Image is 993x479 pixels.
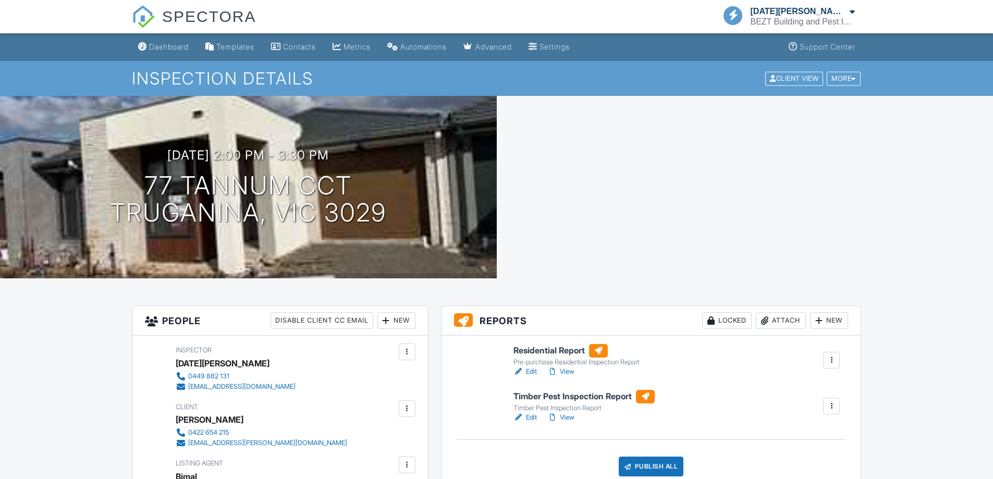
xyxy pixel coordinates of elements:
[188,383,296,391] div: [EMAIL_ADDRESS][DOMAIN_NAME]
[176,459,223,467] span: Listing Agent
[751,17,855,27] div: BEZT Building and Pest Inspections Victoria
[271,312,373,329] div: Disable Client CC Email
[283,42,316,51] div: Contacts
[176,355,269,371] div: [DATE][PERSON_NAME]
[513,390,655,413] a: Timber Pest Inspection Report Timber Pest Inspection Report
[751,6,847,17] div: [DATE][PERSON_NAME]
[176,382,296,392] a: [EMAIL_ADDRESS][DOMAIN_NAME]
[765,71,823,85] div: Client View
[162,5,256,27] span: SPECTORA
[267,38,320,57] a: Contacts
[442,306,861,336] h3: Reports
[619,457,684,476] div: Publish All
[547,412,574,423] a: View
[216,42,254,51] div: Templates
[344,42,371,51] div: Metrics
[176,412,243,427] div: [PERSON_NAME]
[176,403,198,411] span: Client
[132,16,256,35] a: SPECTORA
[188,428,229,437] div: 0422 654 215
[513,344,640,358] h6: Residential Report
[764,74,826,82] a: Client View
[756,312,806,329] div: Attach
[800,42,855,51] div: Support Center
[540,42,570,51] div: Settings
[188,439,347,447] div: [EMAIL_ADDRESS][PERSON_NAME][DOMAIN_NAME]
[513,366,537,377] a: Edit
[132,69,862,88] h1: Inspection Details
[513,404,655,412] div: Timber Pest Inspection Report
[513,412,537,423] a: Edit
[513,358,640,366] div: Pre-purchase Residential Inspection Report
[383,38,451,57] a: Automations (Basic)
[134,38,193,57] a: Dashboard
[827,71,861,85] div: More
[176,427,347,438] a: 0422 654 215
[328,38,375,57] a: Metrics
[513,344,640,367] a: Residential Report Pre-purchase Residential Inspection Report
[132,306,428,336] h3: People
[377,312,415,329] div: New
[132,5,155,28] img: The Best Home Inspection Software - Spectora
[188,372,229,380] div: 0449 882 131
[149,42,189,51] div: Dashboard
[810,312,848,329] div: New
[475,42,512,51] div: Advanced
[702,312,752,329] div: Locked
[547,366,574,377] a: View
[167,148,329,162] h3: [DATE] 2:00 pm - 3:30 pm
[176,346,212,354] span: Inspector
[459,38,516,57] a: Advanced
[201,38,259,57] a: Templates
[513,390,655,403] h6: Timber Pest Inspection Report
[176,371,296,382] a: 0449 882 131
[400,42,447,51] div: Automations
[176,438,347,448] a: [EMAIL_ADDRESS][PERSON_NAME][DOMAIN_NAME]
[524,38,574,57] a: Settings
[110,172,386,227] h1: 77 Tannum Cct Truganina, VIC 3029
[784,38,860,57] a: Support Center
